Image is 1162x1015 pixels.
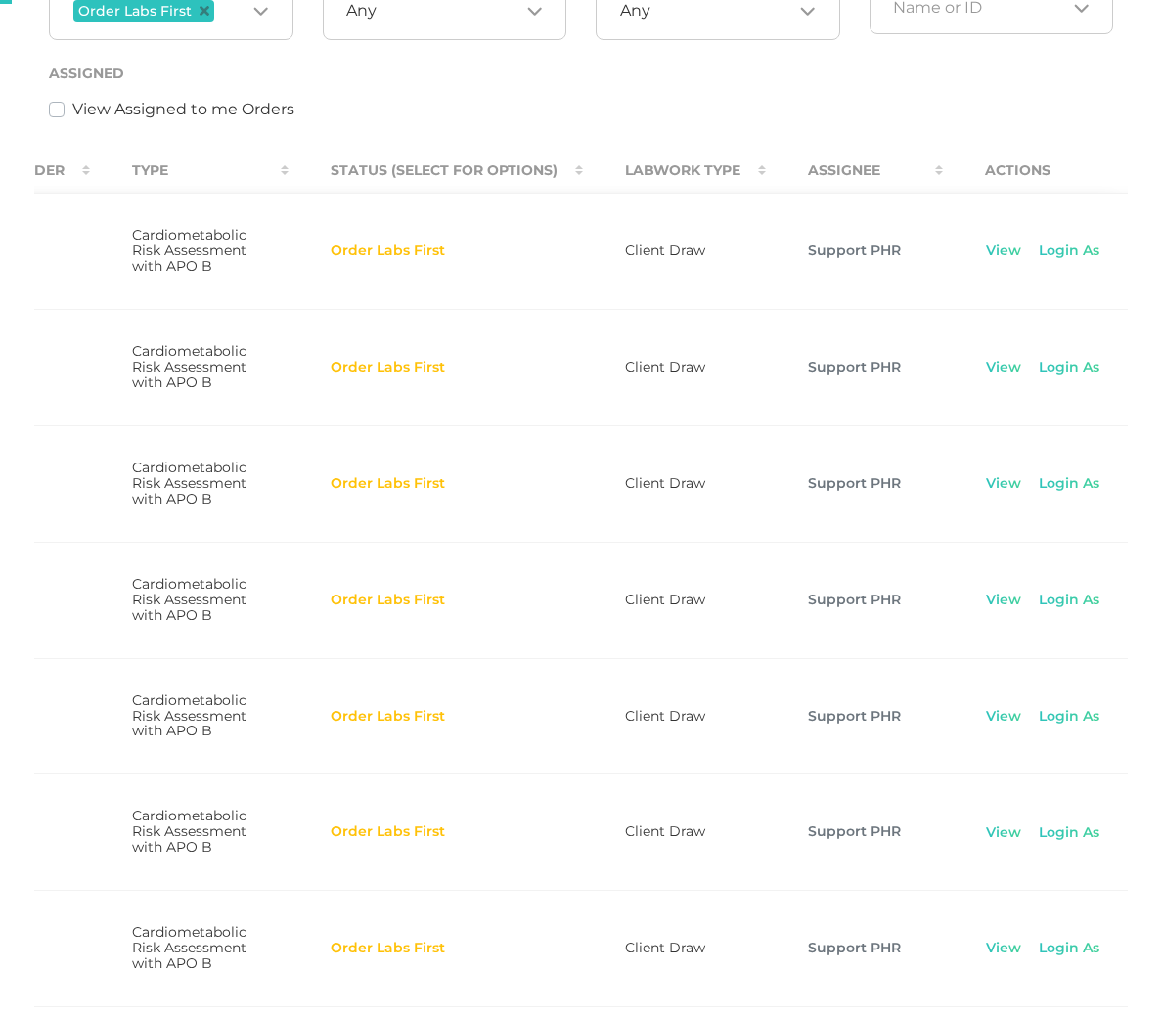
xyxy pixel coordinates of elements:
[331,476,445,492] span: Order Labs First
[78,4,192,18] span: Order Labs First
[49,66,124,82] label: Assigned
[625,939,705,956] span: Client Draw
[808,707,901,725] span: Support PHR
[625,358,705,375] span: Client Draw
[1038,591,1100,610] a: Login As
[331,593,445,608] span: Order Labs First
[625,822,705,840] span: Client Draw
[985,707,1022,727] a: View
[132,923,246,972] span: Cardiometabolic Risk Assessment with APO B
[985,474,1022,494] a: View
[1038,242,1100,261] a: Login As
[808,591,901,608] span: Support PHR
[132,807,246,856] span: Cardiometabolic Risk Assessment with APO B
[289,149,583,193] th: Status (Select for Options) : activate to sort column ascending
[331,941,445,956] span: Order Labs First
[331,824,445,840] span: Order Labs First
[377,1,519,21] input: Search for option
[625,707,705,725] span: Client Draw
[132,691,246,740] span: Cardiometabolic Risk Assessment with APO B
[650,1,793,21] input: Search for option
[625,591,705,608] span: Client Draw
[132,459,246,507] span: Cardiometabolic Risk Assessment with APO B
[625,242,705,259] span: Client Draw
[985,823,1022,843] a: View
[1038,939,1100,958] a: Login As
[985,358,1022,377] a: View
[808,939,901,956] span: Support PHR
[985,591,1022,610] a: View
[132,226,246,275] span: Cardiometabolic Risk Assessment with APO B
[72,98,294,121] label: View Assigned to me Orders
[766,149,943,193] th: Assignee : activate to sort column ascending
[985,939,1022,958] a: View
[132,342,246,391] span: Cardiometabolic Risk Assessment with APO B
[1038,707,1100,727] a: Login As
[331,709,445,725] span: Order Labs First
[943,149,1142,193] th: Actions
[808,474,901,492] span: Support PHR
[1038,823,1100,843] a: Login As
[583,149,766,193] th: Labwork Type : activate to sort column ascending
[331,243,445,259] span: Order Labs First
[620,1,650,21] span: Any
[808,822,901,840] span: Support PHR
[331,360,445,375] span: Order Labs First
[808,242,901,259] span: Support PHR
[985,242,1022,261] a: View
[1038,358,1100,377] a: Login As
[1038,474,1100,494] a: Login As
[346,1,377,21] span: Any
[90,149,289,193] th: Type : activate to sort column ascending
[808,358,901,375] span: Support PHR
[200,6,209,16] button: Deselect Order Labs First
[132,575,246,624] span: Cardiometabolic Risk Assessment with APO B
[625,474,705,492] span: Client Draw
